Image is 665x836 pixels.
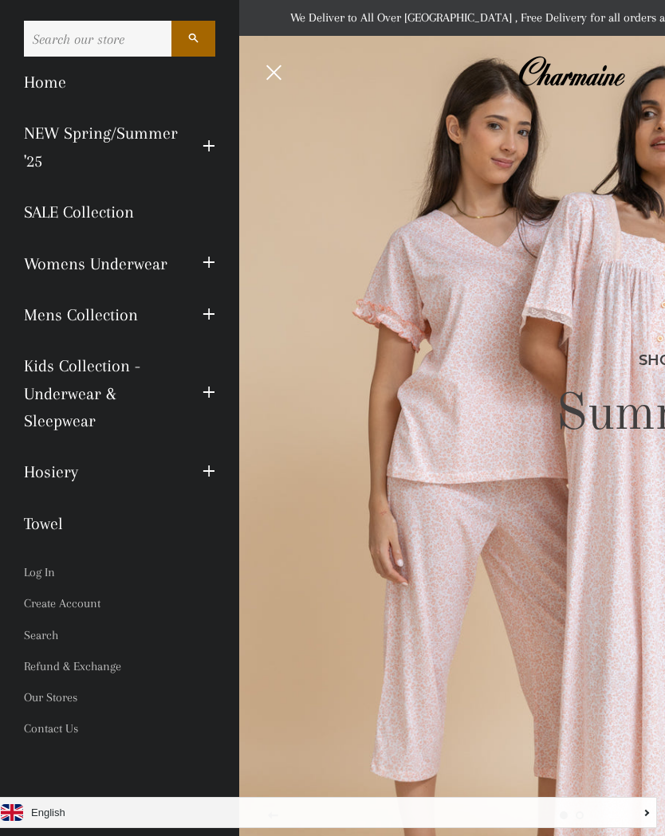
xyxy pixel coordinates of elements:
[12,713,227,744] a: Contact Us
[24,21,171,57] input: Search our store
[12,108,191,186] a: NEW Spring/Summer '25
[12,289,191,340] a: Mens Collection
[12,498,227,549] a: Towel
[12,682,227,713] a: Our Stores
[12,186,227,237] a: SALE Collection
[12,57,227,108] a: Home
[12,651,227,682] a: Refund & Exchange
[254,796,293,836] button: Previous slide
[31,807,65,818] i: English
[12,588,227,619] a: Create Account
[12,620,227,651] a: Search
[1,804,648,821] a: English
[12,238,191,289] a: Womens Underwear
[12,557,227,588] a: Log In
[12,340,191,446] a: Kids Collection - Underwear & Sleepwear
[517,54,625,89] img: Charmaine Egypt
[12,446,191,497] a: Hosiery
